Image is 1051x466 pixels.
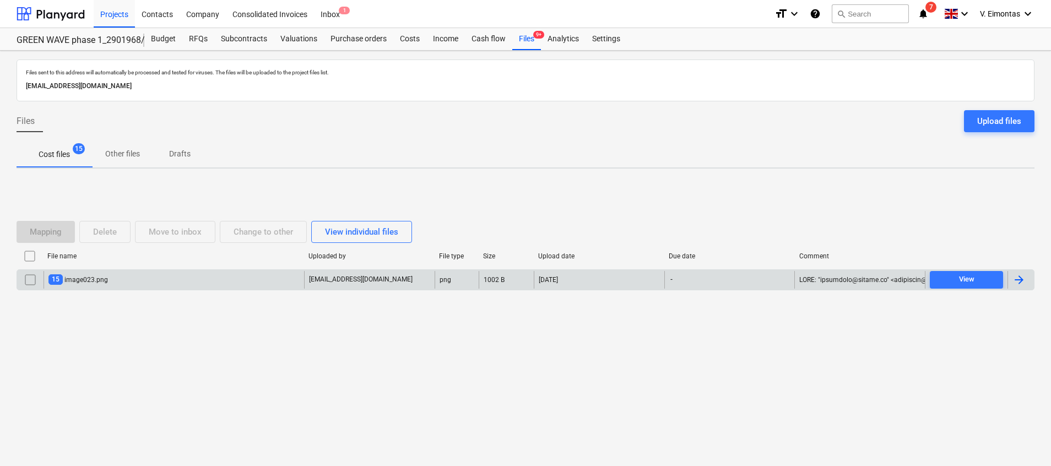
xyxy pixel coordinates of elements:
[810,7,821,20] i: Knowledge base
[484,276,505,284] div: 1002 B
[166,148,193,160] p: Drafts
[925,2,936,13] span: 7
[964,110,1034,132] button: Upload files
[393,28,426,50] a: Costs
[586,28,627,50] a: Settings
[539,276,558,284] div: [DATE]
[39,149,70,160] p: Cost files
[832,4,909,23] button: Search
[541,28,586,50] a: Analytics
[339,7,350,14] span: 1
[26,80,1025,92] p: [EMAIL_ADDRESS][DOMAIN_NAME]
[837,9,846,18] span: search
[1021,7,1034,20] i: keyboard_arrow_down
[26,69,1025,76] p: Files sent to this address will automatically be processed and tested for viruses. The files will...
[73,143,85,154] span: 15
[182,28,214,50] a: RFQs
[144,28,182,50] a: Budget
[980,9,1020,18] span: V. Eimontas
[533,31,544,39] span: 9+
[512,28,541,50] div: Files
[439,252,474,260] div: File type
[274,28,324,50] a: Valuations
[669,252,790,260] div: Due date
[17,35,131,46] div: GREEN WAVE phase 1_2901968/2901969/2901972
[538,252,660,260] div: Upload date
[47,252,300,260] div: File name
[774,7,788,20] i: format_size
[48,274,108,285] div: image023.png
[309,275,413,284] p: [EMAIL_ADDRESS][DOMAIN_NAME]
[324,28,393,50] a: Purchase orders
[977,114,1021,128] div: Upload files
[105,148,140,160] p: Other files
[214,28,274,50] a: Subcontracts
[465,28,512,50] a: Cash flow
[512,28,541,50] a: Files9+
[308,252,430,260] div: Uploaded by
[669,275,674,284] span: -
[483,252,529,260] div: Size
[930,271,1003,289] button: View
[311,221,412,243] button: View individual files
[918,7,929,20] i: notifications
[996,413,1051,466] iframe: Chat Widget
[958,7,971,20] i: keyboard_arrow_down
[788,7,801,20] i: keyboard_arrow_down
[426,28,465,50] a: Income
[17,115,35,128] span: Files
[440,276,451,284] div: png
[959,273,974,286] div: View
[799,252,921,260] div: Comment
[48,274,63,285] span: 15
[325,225,398,239] div: View individual files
